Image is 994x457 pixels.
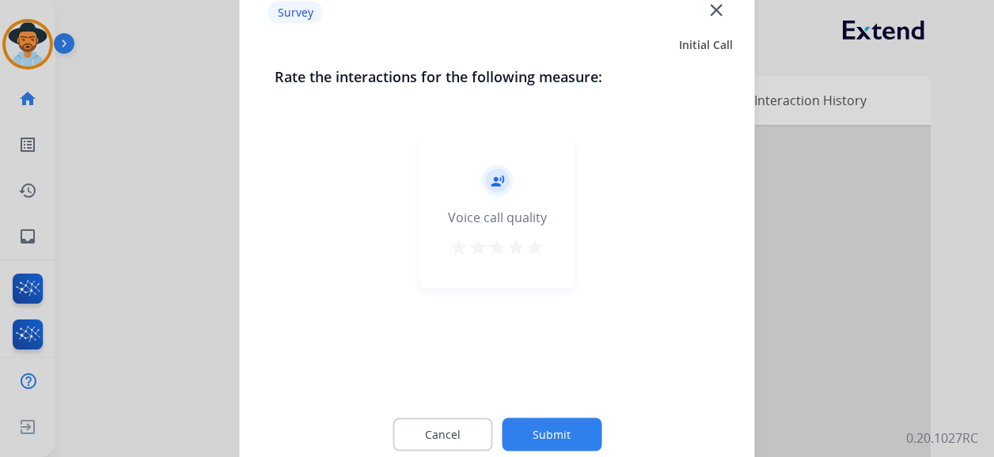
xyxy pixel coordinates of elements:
mat-icon: star [469,238,488,257]
p: 0.20.1027RC [906,429,978,448]
p: Survey [268,1,323,23]
span: Initial Call [679,37,733,53]
mat-icon: star [450,238,469,257]
div: Voice call quality [448,208,547,227]
button: Cancel [393,418,492,451]
mat-icon: star [488,238,506,257]
h3: Rate the interactions for the following measure: [275,66,720,88]
mat-icon: record_voice_over [490,174,504,188]
button: Submit [502,418,601,451]
mat-icon: star [506,238,525,257]
mat-icon: star [525,238,544,257]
